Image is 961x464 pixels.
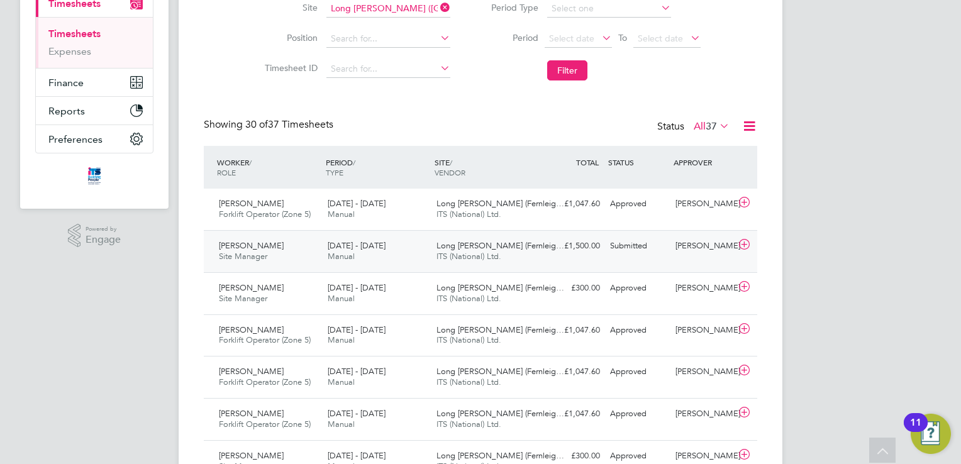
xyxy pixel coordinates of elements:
[605,362,670,382] div: Approved
[436,377,501,387] span: ITS (National) Ltd.
[605,278,670,299] div: Approved
[540,278,605,299] div: £300.00
[540,404,605,424] div: £1,047.60
[219,450,284,461] span: [PERSON_NAME]
[36,17,153,68] div: Timesheets
[326,30,450,48] input: Search for...
[436,251,501,262] span: ITS (National) Ltd.
[214,151,323,184] div: WORKER
[328,251,355,262] span: Manual
[48,105,85,117] span: Reports
[547,60,587,80] button: Filter
[436,366,564,377] span: Long [PERSON_NAME] (Fernleig…
[436,240,564,251] span: Long [PERSON_NAME] (Fernleig…
[217,167,236,177] span: ROLE
[328,408,386,419] span: [DATE] - [DATE]
[249,157,252,167] span: /
[35,166,153,186] a: Go to home page
[657,118,732,136] div: Status
[219,377,311,387] span: Forklift Operator (Zone 5)
[605,404,670,424] div: Approved
[261,32,318,43] label: Position
[219,366,284,377] span: [PERSON_NAME]
[670,278,736,299] div: [PERSON_NAME]
[670,404,736,424] div: [PERSON_NAME]
[436,198,564,209] span: Long [PERSON_NAME] (Fernleig…
[638,33,683,44] span: Select date
[36,125,153,153] button: Preferences
[48,77,84,89] span: Finance
[219,240,284,251] span: [PERSON_NAME]
[245,118,333,131] span: 37 Timesheets
[328,324,386,335] span: [DATE] - [DATE]
[450,157,452,167] span: /
[436,293,501,304] span: ITS (National) Ltd.
[694,120,730,133] label: All
[605,194,670,214] div: Approved
[86,224,121,235] span: Powered by
[436,408,564,419] span: Long [PERSON_NAME] (Fernleig…
[219,324,284,335] span: [PERSON_NAME]
[328,377,355,387] span: Manual
[86,235,121,245] span: Engage
[436,209,501,219] span: ITS (National) Ltd.
[261,2,318,13] label: Site
[48,28,101,40] a: Timesheets
[328,240,386,251] span: [DATE] - [DATE]
[482,32,538,43] label: Period
[328,450,386,461] span: [DATE] - [DATE]
[219,293,267,304] span: Site Manager
[614,30,631,46] span: To
[328,419,355,429] span: Manual
[36,69,153,96] button: Finance
[36,97,153,124] button: Reports
[328,334,355,345] span: Manual
[431,151,540,184] div: SITE
[86,166,103,186] img: itsconstruction-logo-retina.png
[910,423,921,439] div: 11
[326,60,450,78] input: Search for...
[219,209,311,219] span: Forklift Operator (Zone 5)
[328,282,386,293] span: [DATE] - [DATE]
[540,320,605,341] div: £1,047.60
[353,157,355,167] span: /
[605,236,670,257] div: Submitted
[540,362,605,382] div: £1,047.60
[219,408,284,419] span: [PERSON_NAME]
[219,334,311,345] span: Forklift Operator (Zone 5)
[219,251,267,262] span: Site Manager
[219,198,284,209] span: [PERSON_NAME]
[323,151,431,184] div: PERIOD
[436,282,564,293] span: Long [PERSON_NAME] (Fernleig…
[540,236,605,257] div: £1,500.00
[436,324,564,335] span: Long [PERSON_NAME] (Fernleig…
[911,414,951,454] button: Open Resource Center, 11 new notifications
[204,118,336,131] div: Showing
[328,366,386,377] span: [DATE] - [DATE]
[670,151,736,174] div: APPROVER
[482,2,538,13] label: Period Type
[435,167,465,177] span: VENDOR
[328,209,355,219] span: Manual
[670,320,736,341] div: [PERSON_NAME]
[326,167,343,177] span: TYPE
[328,293,355,304] span: Manual
[436,334,501,345] span: ITS (National) Ltd.
[540,194,605,214] div: £1,047.60
[670,236,736,257] div: [PERSON_NAME]
[576,157,599,167] span: TOTAL
[670,362,736,382] div: [PERSON_NAME]
[261,62,318,74] label: Timesheet ID
[436,419,501,429] span: ITS (National) Ltd.
[68,224,121,248] a: Powered byEngage
[670,194,736,214] div: [PERSON_NAME]
[706,120,717,133] span: 37
[219,282,284,293] span: [PERSON_NAME]
[48,133,103,145] span: Preferences
[549,33,594,44] span: Select date
[605,151,670,174] div: STATUS
[605,320,670,341] div: Approved
[245,118,268,131] span: 30 of
[436,450,564,461] span: Long [PERSON_NAME] (Fernleig…
[219,419,311,429] span: Forklift Operator (Zone 5)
